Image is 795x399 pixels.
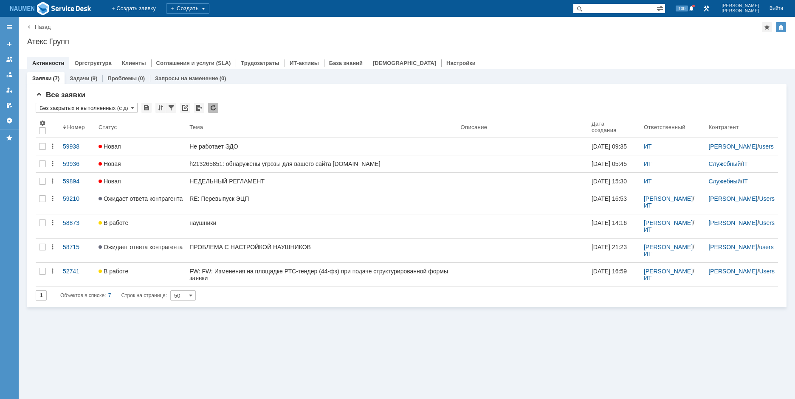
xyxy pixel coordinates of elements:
[189,195,454,202] div: RE: Перевыпуск ЭЦП
[63,219,92,226] div: 58873
[644,244,702,257] div: /
[644,275,652,281] a: ИТ
[186,155,457,172] a: h213265851: обнаружены угрозы для вашего сайта [DOMAIN_NAME]
[189,268,454,281] div: FW: FW: Изменения на площадке РТС-тендер (44-фз) при подаче структурированной формы заявки
[99,244,183,250] span: Ожидает ответа контрагента
[657,4,665,12] span: Расширенный поиск
[108,290,111,301] div: 7
[588,155,640,172] a: [DATE] 05:45
[3,98,16,112] a: Мои согласования
[208,103,218,113] div: Обновлять список
[701,3,711,14] a: Перейти в интерфейс администратора
[95,214,186,238] a: В работе
[3,114,16,127] a: Настройки
[708,195,775,202] div: /
[644,244,693,250] a: [PERSON_NAME]
[49,195,56,202] div: Действия
[189,178,454,185] div: НЕДЕЛЬНЫЙ РЕГЛАМЕНТ
[592,219,627,226] div: [DATE] 14:16
[59,138,95,155] a: 59938
[99,195,183,202] span: Ожидает ответа контрагента
[63,244,92,250] div: 58715
[189,143,454,150] div: Не работает ЭДО
[708,219,757,226] a: [PERSON_NAME]
[3,37,16,51] a: Создать заявку
[592,268,627,275] div: [DATE] 16:59
[759,268,775,275] a: Users
[59,239,95,262] a: 58715
[10,1,91,16] img: Ad3g3kIAYj9CAAAAAElFTkSuQmCC
[32,60,64,66] a: Активности
[644,219,693,226] a: [PERSON_NAME]
[592,160,627,167] div: [DATE] 05:45
[36,91,85,99] span: Все заявки
[644,143,652,150] a: ИТ
[49,244,56,250] div: Действия
[759,143,773,150] a: users
[759,219,775,226] a: Users
[155,103,166,113] div: Сортировка...
[592,178,627,185] div: [DATE] 15:30
[446,60,476,66] a: Настройки
[722,3,759,8] span: [PERSON_NAME]
[95,155,186,172] a: Новая
[644,268,693,275] a: [PERSON_NAME]
[138,75,145,81] div: (0)
[708,143,757,150] a: [PERSON_NAME]
[99,143,121,150] span: Новая
[3,83,16,97] a: Мои заявки
[329,60,363,66] a: База знаний
[588,138,640,155] a: [DATE] 09:35
[49,178,56,185] div: Действия
[461,124,488,130] div: Описание
[640,116,705,138] th: Ответственный
[186,138,457,155] a: Не работает ЭДО
[59,190,95,214] a: 59210
[194,103,204,113] div: Экспорт списка
[644,160,652,167] a: ИТ
[32,75,51,81] a: Заявки
[588,116,640,138] th: Дата создания
[60,292,106,298] span: Объектов в списке:
[35,24,51,30] a: Назад
[186,263,457,287] a: FW: FW: Изменения на площадке РТС-тендер (44-фз) при подаче структурированной формы заявки
[27,37,787,46] div: Атекс Групп
[708,124,739,130] div: Контрагент
[63,195,92,202] div: 59210
[708,219,775,226] div: /
[99,124,117,130] div: Статус
[644,219,702,233] div: /
[676,6,688,11] span: 100
[186,239,457,262] a: ПРОБЛЕМА С НАСТРОЙКОЙ НАУШНИКОВ
[67,124,85,130] div: Номер
[708,244,775,250] div: /
[49,143,56,150] div: Действия
[63,160,92,167] div: 59936
[644,268,702,281] div: /
[95,116,186,138] th: Статус
[141,103,152,113] div: Сохранить вид
[90,75,97,81] div: (9)
[722,8,759,14] span: [PERSON_NAME]
[588,214,640,238] a: [DATE] 14:16
[759,244,773,250] a: users
[290,60,319,66] a: ИТ-активы
[708,178,775,185] div: /
[63,143,92,150] div: 59938
[166,103,176,113] div: Фильтрация...
[186,116,457,138] th: Тема
[59,155,95,172] a: 59936
[49,160,56,167] div: Действия
[99,268,128,275] span: В работе
[180,103,190,113] div: Скопировать ссылку на список
[189,219,454,226] div: наушники
[220,75,226,81] div: (0)
[708,160,775,167] div: /
[762,22,772,32] div: Добавить в избранное
[63,268,92,275] div: 52741
[99,178,121,185] span: Новая
[644,178,652,185] a: ИТ
[708,160,741,167] a: Служебный
[49,268,56,275] div: Действия
[644,202,652,209] a: ИТ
